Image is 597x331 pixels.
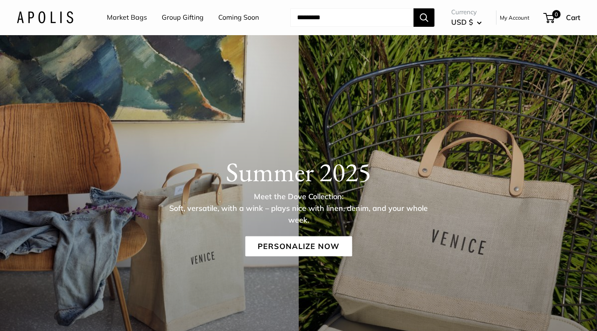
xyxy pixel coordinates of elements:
span: 0 [552,10,561,18]
a: Coming Soon [218,11,259,24]
input: Search... [290,8,414,27]
img: Apolis [17,11,73,23]
p: Meet the Dove Collection: Soft, versatile, with a wink – plays nice with linen, denim, and your w... [163,190,435,226]
span: Currency [451,6,482,18]
a: 0 Cart [544,11,580,24]
a: Market Bags [107,11,147,24]
span: Cart [566,13,580,22]
button: Search [414,8,434,27]
a: My Account [500,13,530,23]
span: USD $ [451,18,473,26]
button: USD $ [451,15,482,29]
a: Personalize Now [245,236,352,256]
h1: Summer 2025 [17,156,580,187]
a: Group Gifting [162,11,204,24]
